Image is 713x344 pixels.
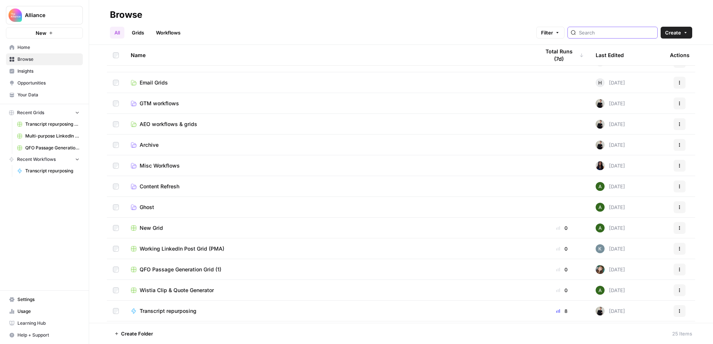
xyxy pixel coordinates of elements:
a: Transcript repurposing [131,307,528,315]
a: Ghost [131,204,528,211]
img: Alliance Logo [9,9,22,22]
span: Ghost [140,204,154,211]
a: Insights [6,65,83,77]
span: Misc Workflows [140,162,180,169]
img: rzyuksnmva7rad5cmpd7k6b2ndco [596,307,605,315]
span: Recent Grids [17,109,44,116]
a: Settings [6,294,83,305]
div: [DATE] [596,265,625,274]
div: [DATE] [596,307,625,315]
div: Total Runs (7d) [540,45,584,65]
a: Usage [6,305,83,317]
a: Opportunities [6,77,83,89]
div: Actions [670,45,690,65]
button: Help + Support [6,329,83,341]
a: Content Refresh [131,183,528,190]
img: rzyuksnmva7rad5cmpd7k6b2ndco [596,140,605,149]
span: Browse [17,56,79,63]
div: 25 Items [672,330,692,337]
button: Recent Workflows [6,154,83,165]
a: QFO Passage Generation Grid (1) [131,266,528,273]
span: Email Grids [140,79,168,86]
button: New [6,27,83,39]
span: Usage [17,308,79,315]
img: d65nc20463hou62czyfowuui0u3g [596,182,605,191]
a: Wistia Clip & Quote Generator [131,287,528,294]
div: [DATE] [596,286,625,295]
div: [DATE] [596,161,625,170]
a: Workflows [152,27,185,39]
span: Your Data [17,92,79,98]
span: Create [665,29,681,36]
a: Your Data [6,89,83,101]
img: rzyuksnmva7rad5cmpd7k6b2ndco [596,120,605,129]
a: Browse [6,53,83,65]
span: Filter [541,29,553,36]
div: [DATE] [596,140,625,149]
img: rzyuksnmva7rad5cmpd7k6b2ndco [596,99,605,108]
a: Working LinkedIn Post Grid (PMA) [131,245,528,252]
span: Transcript repurposing (CMO) [25,121,79,128]
a: Transcript repurposing [14,165,83,177]
a: All [110,27,124,39]
div: 0 [540,245,584,252]
span: QFO Passage Generation Grid (1) [140,266,221,273]
a: New Grid [131,224,528,232]
span: GTM workflows [140,100,179,107]
a: GTM workflows [131,100,528,107]
div: 8 [540,307,584,315]
span: Multi-purpose LinkedIn Workflow Grid [25,133,79,139]
span: Create Folder [121,330,153,337]
button: Workspace: Alliance [6,6,83,24]
span: H [598,79,602,86]
button: Filter [536,27,564,39]
div: [DATE] [596,224,625,232]
div: [DATE] [596,203,625,212]
img: d65nc20463hou62czyfowuui0u3g [596,203,605,212]
a: Learning Hub [6,317,83,329]
span: Working LinkedIn Post Grid (PMA) [140,245,224,252]
span: Home [17,44,79,51]
img: d65nc20463hou62czyfowuui0u3g [596,224,605,232]
div: [DATE] [596,78,625,87]
div: Name [131,45,528,65]
div: 0 [540,224,584,232]
span: AEO workflows & grids [140,120,197,128]
button: Create [661,27,692,39]
span: Learning Hub [17,320,79,327]
span: New [36,29,46,37]
span: Settings [17,296,79,303]
div: [DATE] [596,182,625,191]
div: 0 [540,266,584,273]
span: New Grid [140,224,163,232]
div: [DATE] [596,244,625,253]
a: Transcript repurposing (CMO) [14,118,83,130]
a: Grids [127,27,149,39]
button: Create Folder [110,328,157,340]
a: QFO Passage Generation (FA) [14,142,83,154]
span: Archive [140,141,159,149]
span: Transcript repurposing [25,168,79,174]
a: Email Grids [131,79,528,86]
img: c8wmpw7vlhc40nwaok2gp41g9gxh [596,244,605,253]
span: Transcript repurposing [140,307,196,315]
span: Wistia Clip & Quote Generator [140,287,214,294]
span: Opportunities [17,80,79,86]
a: Misc Workflows [131,162,528,169]
span: Help + Support [17,332,79,338]
a: Multi-purpose LinkedIn Workflow Grid [14,130,83,142]
span: Insights [17,68,79,75]
img: d65nc20463hou62czyfowuui0u3g [596,286,605,295]
div: Last Edited [596,45,624,65]
a: Home [6,42,83,53]
span: Recent Workflows [17,156,56,163]
img: rox323kbkgutb4wcij4krxobkpon [596,161,605,170]
div: [DATE] [596,120,625,129]
span: Content Refresh [140,183,179,190]
div: Browse [110,9,142,21]
a: AEO workflows & grids [131,120,528,128]
div: 0 [540,287,584,294]
a: Archive [131,141,528,149]
span: Alliance [25,11,70,19]
div: [DATE] [596,99,625,108]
